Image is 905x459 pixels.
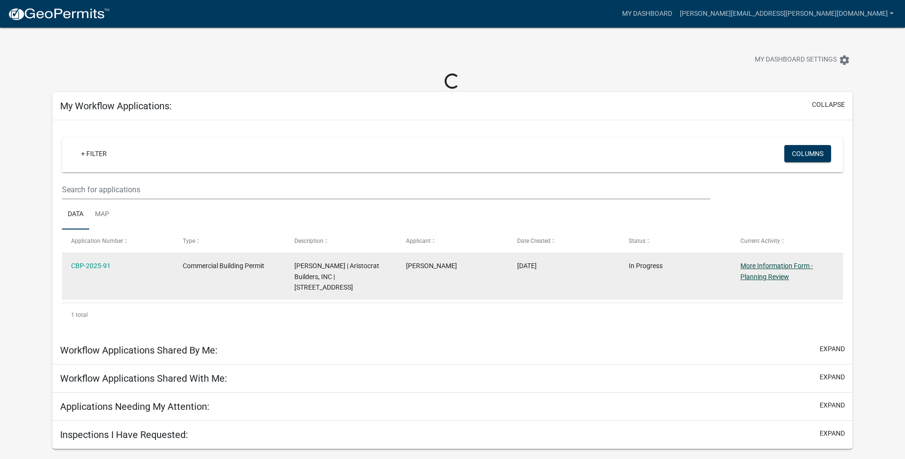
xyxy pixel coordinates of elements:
span: Blake Lowrance [406,262,457,270]
button: collapse [812,100,845,110]
span: Commercial Building Permit [183,262,264,270]
datatable-header-cell: Description [285,229,397,252]
datatable-header-cell: Type [174,229,285,252]
span: Status [629,238,645,244]
span: Application Number [71,238,123,244]
h5: Workflow Applications Shared By Me: [60,344,218,356]
button: expand [820,400,845,410]
datatable-header-cell: Status [620,229,731,252]
a: Data [62,199,89,230]
datatable-header-cell: Current Activity [731,229,843,252]
span: Date Created [517,238,551,244]
button: Columns [784,145,831,162]
span: Current Activity [740,238,780,244]
h5: My Workflow Applications: [60,100,172,112]
button: My Dashboard Settingssettings [747,51,858,69]
h5: Applications Needing My Attention: [60,401,209,412]
span: 08/11/2025 [517,262,537,270]
a: More Information Form - Planning Review [740,262,813,281]
input: Search for applications [62,180,710,199]
a: My Dashboard [618,5,676,23]
span: My Dashboard Settings [755,54,837,66]
div: collapse [52,120,853,336]
button: expand [820,372,845,382]
a: Map [89,199,115,230]
datatable-header-cell: Date Created [508,229,620,252]
i: settings [839,54,850,66]
span: Blake Lowrance | Aristocrat Builders, INC | 6321 shungate road [294,262,379,292]
span: Type [183,238,195,244]
button: expand [820,344,845,354]
h5: Inspections I Have Requested: [60,429,188,440]
datatable-header-cell: Applicant [396,229,508,252]
a: + Filter [73,145,114,162]
span: In Progress [629,262,663,270]
button: expand [820,428,845,438]
a: CBP-2025-91 [71,262,111,270]
span: Applicant [406,238,431,244]
h5: Workflow Applications Shared With Me: [60,373,227,384]
div: 1 total [62,303,843,327]
span: Description [294,238,323,244]
datatable-header-cell: Application Number [62,229,174,252]
a: [PERSON_NAME][EMAIL_ADDRESS][PERSON_NAME][DOMAIN_NAME] [676,5,897,23]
